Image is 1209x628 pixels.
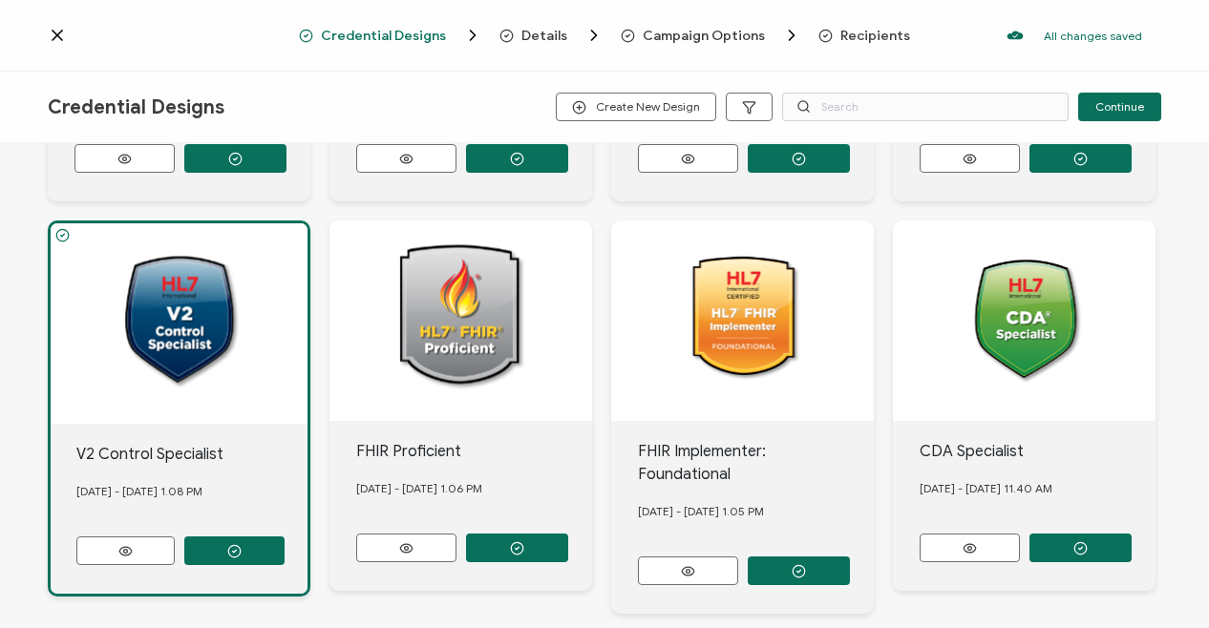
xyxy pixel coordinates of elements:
span: Create New Design [572,100,700,115]
iframe: Chat Widget [1114,536,1209,628]
span: Campaign Options [643,29,765,43]
p: All changes saved [1044,29,1142,43]
span: Credential Designs [321,29,446,43]
span: Details [499,26,604,45]
div: V2 Control Specialist [76,443,308,466]
span: Credential Designs [299,26,482,45]
span: Recipients [840,29,910,43]
div: [DATE] - [DATE] 1.05 PM [638,486,875,537]
span: Continue [1095,101,1144,113]
div: FHIR Implementer: Foundational [638,440,875,486]
div: Breadcrumb [299,26,910,45]
input: Search [782,93,1069,121]
button: Continue [1078,93,1161,121]
span: Recipients [818,29,910,43]
div: [DATE] - [DATE] 11.40 AM [920,463,1156,514]
div: [DATE] - [DATE] 1.08 PM [76,466,308,517]
span: Campaign Options [621,26,801,45]
div: CDA Specialist [920,440,1156,463]
div: [DATE] - [DATE] 1.06 PM [356,463,593,514]
button: Create New Design [556,93,716,121]
div: FHIR Proficient [356,440,593,463]
span: Credential Designs [48,95,224,119]
span: Details [521,29,567,43]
